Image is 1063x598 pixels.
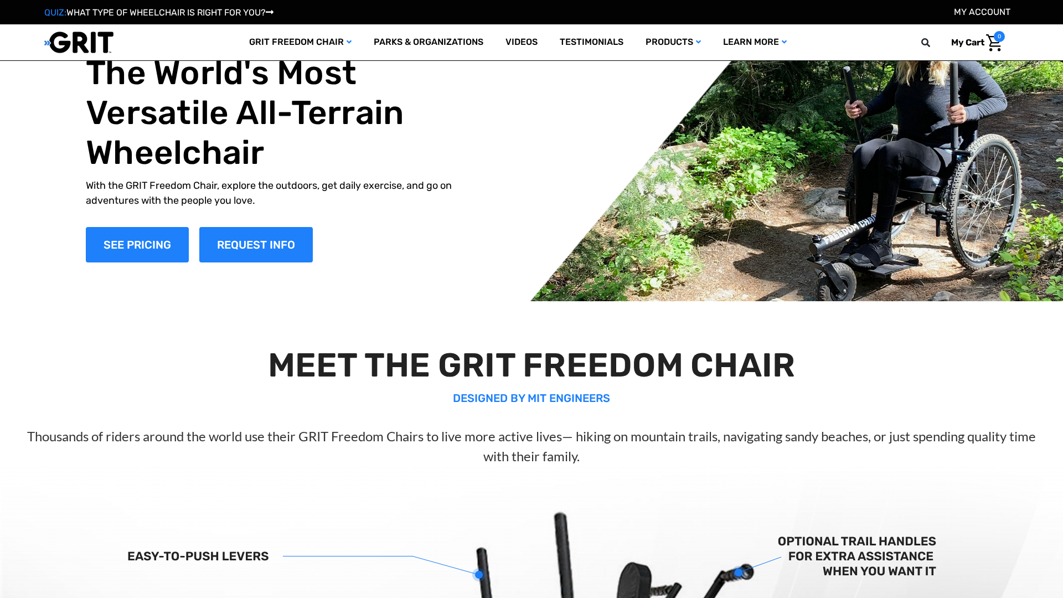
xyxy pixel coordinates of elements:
[712,24,798,60] a: Learn More
[926,31,943,54] input: Search
[27,390,1036,406] p: DESIGNED BY MIT ENGINEERS
[86,53,477,173] h1: The World's Most Versatile All-Terrain Wheelchair
[27,426,1036,466] p: Thousands of riders around the world use their GRIT Freedom Chairs to live more active lives— hik...
[44,7,66,18] span: QUIZ:
[634,24,712,60] a: Products
[238,24,363,60] a: GRIT Freedom Chair
[494,24,549,60] a: Videos
[994,31,1005,42] span: 0
[943,31,1005,54] a: Cart with 0 items
[954,7,1010,17] a: Account
[44,31,113,54] img: GRIT All-Terrain Wheelchair and Mobility Equipment
[363,24,494,60] a: Parks & Organizations
[86,178,477,208] p: With the GRIT Freedom Chair, explore the outdoors, get daily exercise, and go on adventures with ...
[44,7,274,18] a: QUIZ:WHAT TYPE OF WHEELCHAIR IS RIGHT FOR YOU?
[549,24,634,60] a: Testimonials
[199,227,313,262] a: Slide number 1, Request Information
[86,227,189,262] a: Shop Now
[951,37,984,48] span: My Cart
[27,346,1036,385] h2: MEET THE GRIT FREEDOM CHAIR
[986,34,1002,51] img: Cart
